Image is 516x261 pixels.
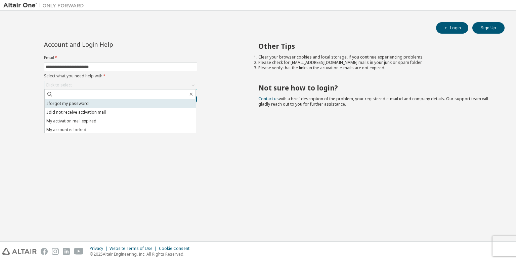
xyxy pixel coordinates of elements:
label: Email [44,55,197,61]
button: Login [436,22,468,34]
img: youtube.svg [74,248,84,255]
div: Privacy [90,246,110,251]
label: Select what you need help with [44,73,197,79]
div: Click to select [46,82,72,88]
h2: Other Tips [258,42,493,50]
li: Please check for [EMAIL_ADDRESS][DOMAIN_NAME] mails in your junk or spam folder. [258,60,493,65]
img: Altair One [3,2,87,9]
button: Sign Up [472,22,505,34]
h2: Not sure how to login? [258,83,493,92]
div: Cookie Consent [159,246,193,251]
img: instagram.svg [52,248,59,255]
img: facebook.svg [41,248,48,255]
li: Please verify that the links in the activation e-mails are not expired. [258,65,493,71]
a: Contact us [258,96,279,102]
li: I forgot my password [45,99,196,108]
span: with a brief description of the problem, your registered e-mail id and company details. Our suppo... [258,96,488,107]
div: Account and Login Help [44,42,167,47]
div: Website Terms of Use [110,246,159,251]
div: Click to select [44,81,197,89]
img: altair_logo.svg [2,248,37,255]
li: Clear your browser cookies and local storage, if you continue experiencing problems. [258,54,493,60]
p: © 2025 Altair Engineering, Inc. All Rights Reserved. [90,251,193,257]
img: linkedin.svg [63,248,70,255]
